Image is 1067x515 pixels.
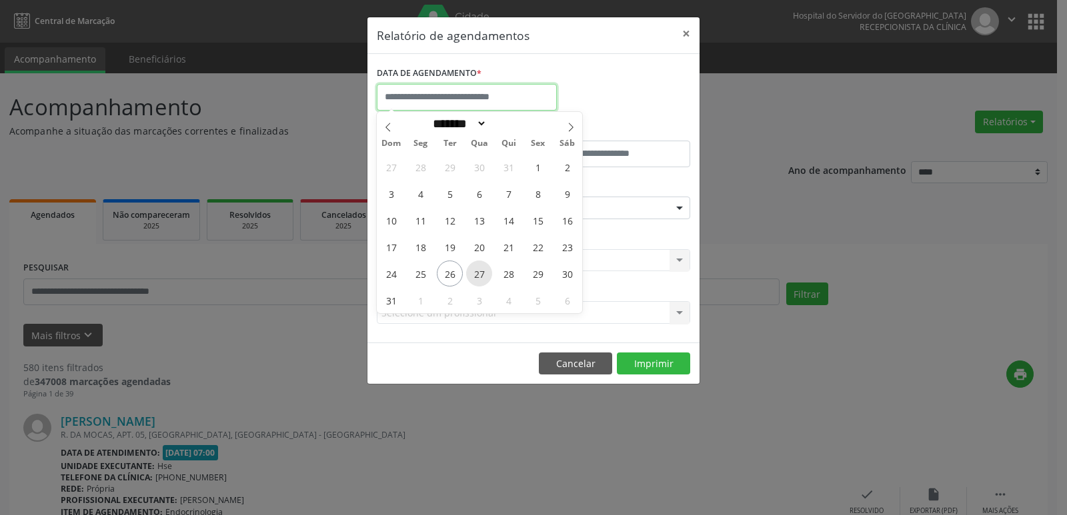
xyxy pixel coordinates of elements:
[407,181,433,207] span: Agosto 4, 2025
[495,287,521,313] span: Setembro 4, 2025
[466,260,492,286] span: Agosto 27, 2025
[494,139,523,148] span: Qui
[525,234,551,260] span: Agosto 22, 2025
[378,287,404,313] span: Agosto 31, 2025
[673,17,700,50] button: Close
[554,234,580,260] span: Agosto 23, 2025
[435,139,465,148] span: Ter
[554,207,580,233] span: Agosto 16, 2025
[437,260,463,286] span: Agosto 26, 2025
[407,154,433,180] span: Julho 28, 2025
[539,352,612,375] button: Cancelar
[487,117,531,131] input: Year
[554,287,580,313] span: Setembro 6, 2025
[553,139,582,148] span: Sáb
[466,207,492,233] span: Agosto 13, 2025
[495,207,521,233] span: Agosto 14, 2025
[437,287,463,313] span: Setembro 2, 2025
[465,139,494,148] span: Qua
[378,181,404,207] span: Agosto 3, 2025
[525,154,551,180] span: Agosto 1, 2025
[407,287,433,313] span: Setembro 1, 2025
[437,207,463,233] span: Agosto 12, 2025
[437,234,463,260] span: Agosto 19, 2025
[554,260,580,286] span: Agosto 30, 2025
[428,117,487,131] select: Month
[377,27,529,44] h5: Relatório de agendamentos
[554,181,580,207] span: Agosto 9, 2025
[437,181,463,207] span: Agosto 5, 2025
[377,63,481,84] label: DATA DE AGENDAMENTO
[377,139,406,148] span: Dom
[407,234,433,260] span: Agosto 18, 2025
[525,207,551,233] span: Agosto 15, 2025
[407,207,433,233] span: Agosto 11, 2025
[378,234,404,260] span: Agosto 17, 2025
[617,352,690,375] button: Imprimir
[378,154,404,180] span: Julho 27, 2025
[495,181,521,207] span: Agosto 7, 2025
[378,207,404,233] span: Agosto 10, 2025
[537,120,690,141] label: ATÉ
[525,260,551,286] span: Agosto 29, 2025
[406,139,435,148] span: Seg
[437,154,463,180] span: Julho 29, 2025
[523,139,553,148] span: Sex
[407,260,433,286] span: Agosto 25, 2025
[378,260,404,286] span: Agosto 24, 2025
[466,287,492,313] span: Setembro 3, 2025
[466,234,492,260] span: Agosto 20, 2025
[495,234,521,260] span: Agosto 21, 2025
[495,260,521,286] span: Agosto 28, 2025
[525,287,551,313] span: Setembro 5, 2025
[554,154,580,180] span: Agosto 2, 2025
[466,181,492,207] span: Agosto 6, 2025
[495,154,521,180] span: Julho 31, 2025
[466,154,492,180] span: Julho 30, 2025
[525,181,551,207] span: Agosto 8, 2025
